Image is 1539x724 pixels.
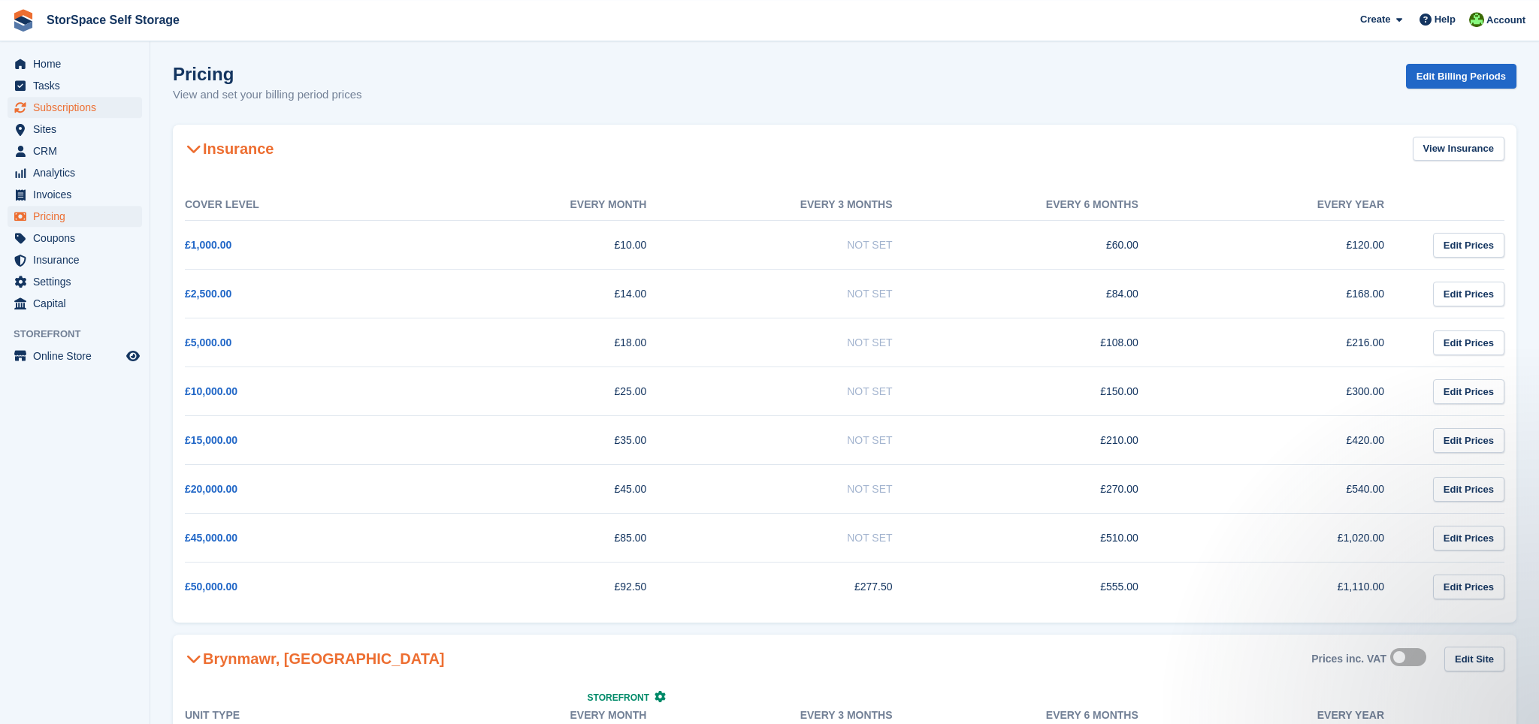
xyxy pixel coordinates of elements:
a: £45,000.00 [185,532,237,544]
a: Edit Site [1444,647,1504,671]
a: £5,000.00 [185,336,231,348]
td: £108.00 [923,318,1169,367]
td: £84.00 [923,270,1169,318]
td: Not Set [676,221,922,270]
td: £540.00 [1169,465,1414,514]
td: Not Set [676,416,922,465]
td: £270.00 [923,465,1169,514]
h2: Insurance [185,140,274,158]
a: menu [8,140,142,161]
td: £210.00 [923,416,1169,465]
span: Storefront [14,327,150,342]
a: Preview store [124,347,142,365]
a: Edit Prices [1433,526,1504,551]
td: £60.00 [923,221,1169,270]
a: menu [8,162,142,183]
a: menu [8,249,142,270]
span: Help [1435,12,1456,27]
div: Prices inc. VAT [1311,653,1386,665]
a: Edit Prices [1433,233,1504,258]
td: £300.00 [1169,367,1414,416]
a: Edit Prices [1433,379,1504,404]
td: £555.00 [923,563,1169,611]
td: Not Set [676,270,922,318]
a: Edit Prices [1433,330,1504,355]
a: £1,000.00 [185,239,231,251]
span: Capital [33,293,123,314]
a: Edit Billing Periods [1406,64,1516,89]
a: £50,000.00 [185,581,237,593]
td: £85.00 [431,514,676,563]
td: £1,110.00 [1169,563,1414,611]
td: £35.00 [431,416,676,465]
span: Analytics [33,162,123,183]
span: Home [33,53,123,74]
td: £277.50 [676,563,922,611]
a: menu [8,184,142,205]
a: menu [8,119,142,140]
td: Not Set [676,367,922,416]
td: £25.00 [431,367,676,416]
td: £510.00 [923,514,1169,563]
td: £420.00 [1169,416,1414,465]
a: Edit Prices [1433,575,1504,599]
span: Coupons [33,228,123,249]
td: £150.00 [923,367,1169,416]
a: menu [8,75,142,96]
p: View and set your billing period prices [173,86,362,104]
a: menu [8,293,142,314]
a: Edit Prices [1433,282,1504,306]
img: Jon Pace [1469,12,1484,27]
span: Insurance [33,249,123,270]
th: Every month [431,189,676,221]
a: £20,000.00 [185,483,237,495]
a: menu [8,97,142,118]
span: Sites [33,119,123,140]
span: Settings [33,271,123,292]
td: £120.00 [1169,221,1414,270]
th: Cover Level [185,189,431,221]
h1: Pricing [173,64,362,84]
a: £10,000.00 [185,385,237,397]
span: Online Store [33,345,123,367]
span: Create [1360,12,1390,27]
span: Tasks [33,75,123,96]
td: £18.00 [431,318,676,367]
td: £14.00 [431,270,676,318]
span: Pricing [33,206,123,227]
td: £10.00 [431,221,676,270]
a: Storefront [588,692,667,703]
a: £15,000.00 [185,434,237,446]
a: menu [8,345,142,367]
td: Not Set [676,465,922,514]
td: £1,020.00 [1169,514,1414,563]
th: Every year [1169,189,1414,221]
a: Edit Prices [1433,428,1504,453]
a: Edit Prices [1433,477,1504,502]
a: menu [8,206,142,227]
td: £45.00 [431,465,676,514]
span: Account [1486,13,1525,28]
a: StorSpace Self Storage [41,8,186,32]
td: £168.00 [1169,270,1414,318]
a: View Insurance [1413,137,1504,161]
h2: Brynmawr, [GEOGRAPHIC_DATA] [185,650,445,668]
span: CRM [33,140,123,161]
img: stora-icon-8386f47178a22dfd0bd8f6a31ec36ba5ce8667c1dd55bd0f319d3a0aa187defe.svg [12,9,35,32]
th: Every 6 months [923,189,1169,221]
span: Subscriptions [33,97,123,118]
a: £2,500.00 [185,288,231,300]
td: £92.50 [431,563,676,611]
a: menu [8,53,142,74]
th: Every 3 months [676,189,922,221]
span: Storefront [588,692,649,703]
td: Not Set [676,318,922,367]
span: Invoices [33,184,123,205]
td: Not Set [676,514,922,563]
a: menu [8,271,142,292]
td: £216.00 [1169,318,1414,367]
a: menu [8,228,142,249]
